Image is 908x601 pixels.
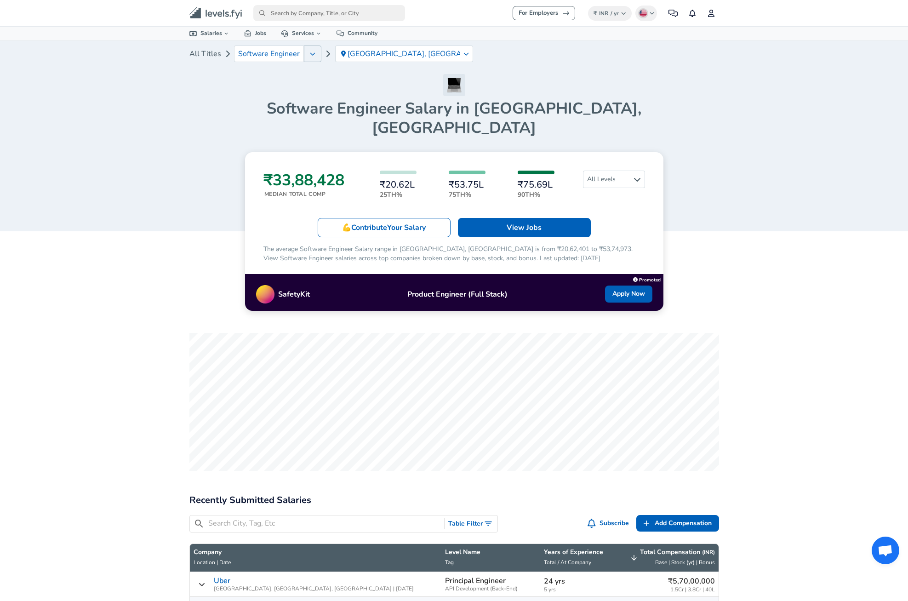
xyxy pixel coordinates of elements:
[189,99,719,137] h1: Software Engineer Salary in [GEOGRAPHIC_DATA], [GEOGRAPHIC_DATA]
[208,518,441,529] input: Search City, Tag, Etc
[655,559,715,566] span: Base | Stock (yr) | Bonus
[611,10,619,17] span: / yr
[507,222,542,233] p: View Jobs
[445,559,454,566] span: Tag
[449,180,485,190] h6: ₹53.75L
[348,50,460,58] p: [GEOGRAPHIC_DATA], [GEOGRAPHIC_DATA]
[668,587,715,593] span: 1.5Cr | 3.8Cr | 40L
[264,190,344,198] p: Median Total Comp
[655,518,712,529] span: Add Compensation
[310,289,605,300] p: Product Engineer (Full Stack)
[544,587,610,593] span: 5 yrs
[605,286,652,303] a: Apply Now
[214,577,230,585] a: Uber
[182,27,237,40] a: Salaries
[178,4,730,23] nav: primary
[588,6,632,21] button: ₹INR/ yr
[583,171,645,188] span: All Levels
[214,586,414,592] span: [GEOGRAPHIC_DATA], [GEOGRAPHIC_DATA], [GEOGRAPHIC_DATA] | [DATE]
[445,548,537,557] p: Level Name
[278,289,310,300] p: SafetyKit
[274,27,329,40] a: Services
[194,548,231,557] p: Company
[872,537,899,564] div: Open chat
[633,275,661,283] a: Promoted
[318,218,451,237] a: 💪ContributeYour Salary
[640,10,647,17] img: English (US)
[544,576,610,587] p: 24 yrs
[544,548,610,557] p: Years of Experience
[513,6,575,20] a: For Employers
[189,493,719,508] h2: Recently Submitted Salaries
[380,180,417,190] h6: ₹20.62L
[518,190,554,200] p: 90th%
[237,27,274,40] a: Jobs
[445,515,497,532] button: Toggle Search Filters
[234,46,304,62] a: Software Engineer
[618,548,715,568] span: Total Compensation (INR) Base | Stock (yr) | Bonus
[387,223,426,233] span: Your Salary
[329,27,385,40] a: Community
[194,548,243,568] span: CompanyLocation | Date
[594,10,597,17] span: ₹
[635,6,657,21] button: English (US)
[443,74,465,96] img: Software Engineer Icon
[238,50,300,58] span: Software Engineer
[586,515,633,532] button: Subscribe
[599,10,608,17] span: INR
[636,515,719,532] a: Add Compensation
[518,180,554,190] h6: ₹75.69L
[194,559,231,566] span: Location | Date
[458,218,591,237] a: View Jobs
[544,559,591,566] span: Total / At Company
[702,549,715,556] button: (INR)
[263,245,645,263] p: The average Software Engineer Salary range in [GEOGRAPHIC_DATA], [GEOGRAPHIC_DATA] is from ₹20,62...
[445,577,506,585] p: Principal Engineer
[189,45,221,63] a: All Titles
[256,285,274,303] img: Promo Logo
[342,222,426,233] p: 💪 Contribute
[445,586,537,592] span: API Development (Back-End)
[640,548,715,557] p: Total Compensation
[449,190,485,200] p: 75th%
[263,171,344,190] h3: ₹33,88,428
[253,5,405,21] input: Search by Company, Title, or City
[380,190,417,200] p: 25th%
[668,576,715,587] p: ₹5,70,00,000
